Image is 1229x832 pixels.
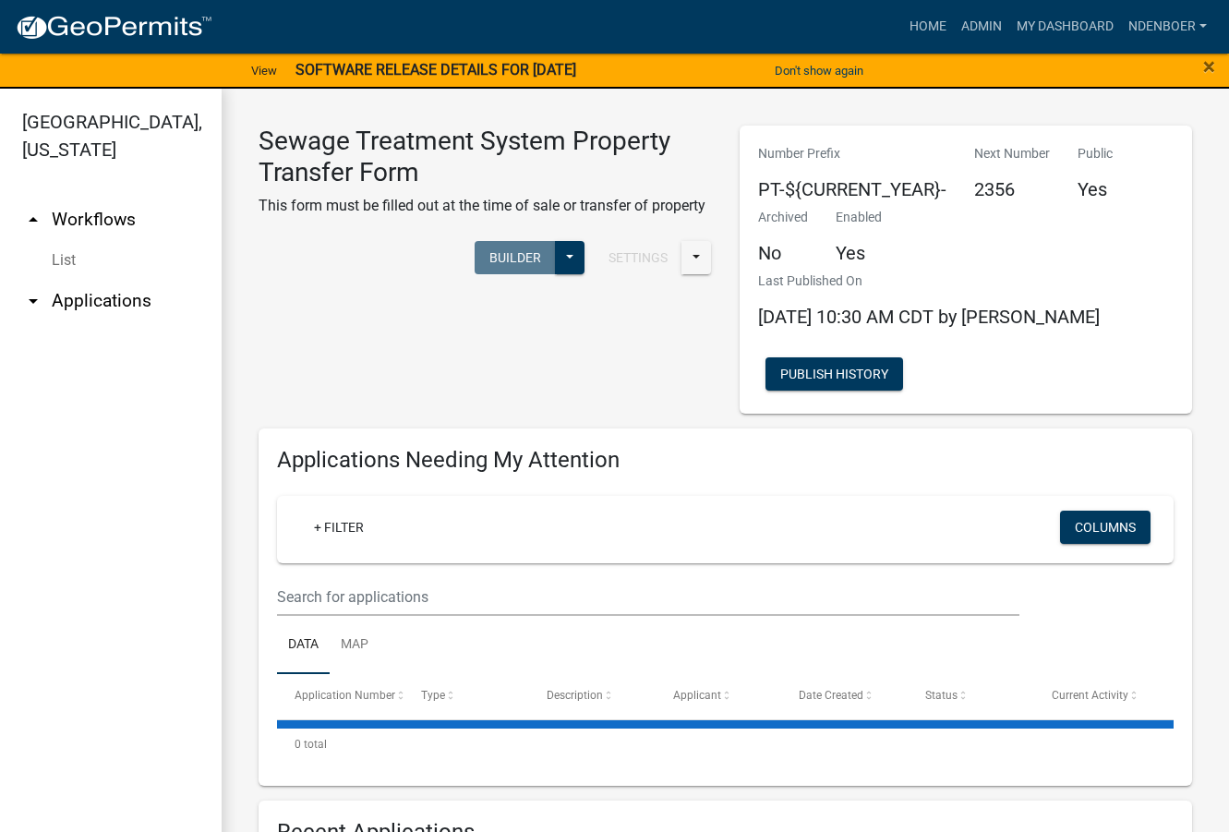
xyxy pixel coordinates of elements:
[765,357,903,391] button: Publish History
[758,271,1100,291] p: Last Published On
[421,689,445,702] span: Type
[1121,9,1214,44] a: ndenboer
[925,689,958,702] span: Status
[22,290,44,312] i: arrow_drop_down
[799,689,863,702] span: Date Created
[1078,144,1113,163] p: Public
[1203,55,1215,78] button: Close
[529,674,656,718] datatable-header-cell: Description
[1203,54,1215,79] span: ×
[277,616,330,675] a: Data
[547,689,603,702] span: Description
[1033,674,1160,718] datatable-header-cell: Current Activity
[836,242,882,264] h5: Yes
[475,241,556,274] button: Builder
[656,674,782,718] datatable-header-cell: Applicant
[594,241,682,274] button: Settings
[758,144,946,163] p: Number Prefix
[295,689,395,702] span: Application Number
[673,689,721,702] span: Applicant
[758,178,946,200] h5: PT-${CURRENT_YEAR}-
[954,9,1009,44] a: Admin
[259,126,712,187] h3: Sewage Treatment System Property Transfer Form
[259,195,712,217] p: This form must be filled out at the time of sale or transfer of property
[1009,9,1121,44] a: My Dashboard
[277,447,1174,474] h4: Applications Needing My Attention
[767,55,871,86] button: Don't show again
[765,368,903,382] wm-modal-confirm: Workflow Publish History
[277,721,1174,767] div: 0 total
[244,55,284,86] a: View
[781,674,908,718] datatable-header-cell: Date Created
[908,674,1034,718] datatable-header-cell: Status
[758,208,808,227] p: Archived
[330,616,380,675] a: Map
[974,144,1050,163] p: Next Number
[1078,178,1113,200] h5: Yes
[758,306,1100,328] span: [DATE] 10:30 AM CDT by [PERSON_NAME]
[1052,689,1128,702] span: Current Activity
[974,178,1050,200] h5: 2356
[836,208,882,227] p: Enabled
[758,242,808,264] h5: No
[299,511,379,544] a: + Filter
[277,674,404,718] datatable-header-cell: Application Number
[1060,511,1151,544] button: Columns
[22,209,44,231] i: arrow_drop_up
[404,674,530,718] datatable-header-cell: Type
[277,578,1019,616] input: Search for applications
[902,9,954,44] a: Home
[295,61,576,78] strong: SOFTWARE RELEASE DETAILS FOR [DATE]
